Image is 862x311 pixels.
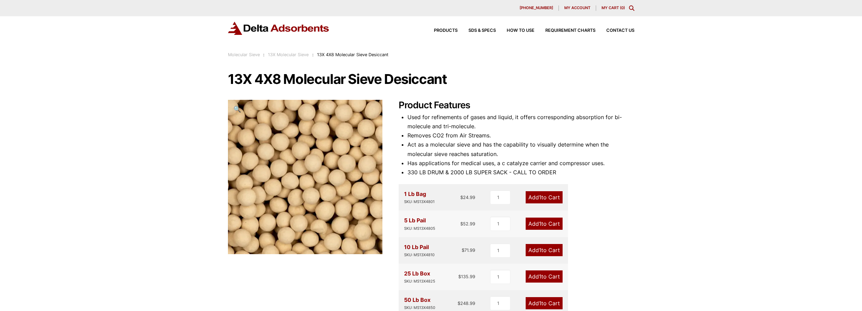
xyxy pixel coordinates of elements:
[462,247,464,253] span: $
[404,269,435,285] div: 25 Lb Box
[263,52,265,57] span: :
[539,300,541,307] span: 1
[407,140,634,158] li: Act as a molecular sieve and has the capability to visually determine when the molecular sieve re...
[268,52,309,57] a: 13X Molecular Sieve
[407,131,634,140] li: Removes CO2 from Air Streams.
[595,28,634,33] a: Contact Us
[621,5,624,10] span: 0
[423,28,458,33] a: Products
[407,168,634,177] li: 330 LB DRUM & 2000 LB SUPER SACK - CALL TO ORDER
[317,52,388,57] span: 13X 4X8 Molecular Sieve Desiccant
[526,218,563,230] a: Add1to Cart
[526,297,563,309] a: Add1to Cart
[526,270,563,283] a: Add1to Cart
[602,5,625,10] a: My Cart (0)
[526,191,563,203] a: Add1to Cart
[539,273,541,280] span: 1
[228,100,247,118] a: View full-screen image gallery
[404,199,435,205] div: SKU: MS13X4801
[507,28,534,33] span: How to Use
[407,113,634,131] li: Used for refinements of gases and liquid, it offers corresponding absorption for bi-molecule and ...
[526,244,563,256] a: Add1to Cart
[458,28,496,33] a: SDS & SPECS
[228,22,330,35] img: Delta Adsorbents
[434,28,458,33] span: Products
[534,28,595,33] a: Requirement Charts
[460,221,475,226] bdi: 52.99
[460,195,475,200] bdi: 24.99
[228,72,634,86] h1: 13X 4X8 Molecular Sieve Desiccant
[460,221,463,226] span: $
[228,52,260,57] a: Molecular Sieve
[458,274,475,279] bdi: 135.99
[629,5,634,11] div: Toggle Modal Content
[404,305,435,311] div: SKU: MS13X4850
[460,195,463,200] span: $
[468,28,496,33] span: SDS & SPECS
[233,105,241,113] span: 🔍
[564,6,590,10] span: My account
[520,6,553,10] span: [PHONE_NUMBER]
[404,295,435,311] div: 50 Lb Box
[404,190,435,205] div: 1 Lb Bag
[545,28,595,33] span: Requirement Charts
[404,252,435,258] div: SKU: MS13X4810
[404,243,435,258] div: 10 Lb Pail
[458,301,460,306] span: $
[399,100,634,111] h2: Product Features
[404,278,435,285] div: SKU: MS13X4825
[404,225,435,232] div: SKU: MS13X4805
[539,194,541,201] span: 1
[559,5,596,11] a: My account
[606,28,634,33] span: Contact Us
[539,220,541,227] span: 1
[462,247,475,253] bdi: 71.99
[404,216,435,231] div: 5 Lb Pail
[514,5,559,11] a: [PHONE_NUMBER]
[496,28,534,33] a: How to Use
[407,159,634,168] li: Has applications for medical uses, a c catalyze carrier and compressor uses.
[539,247,541,253] span: 1
[458,301,475,306] bdi: 248.99
[312,52,314,57] span: :
[458,274,461,279] span: $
